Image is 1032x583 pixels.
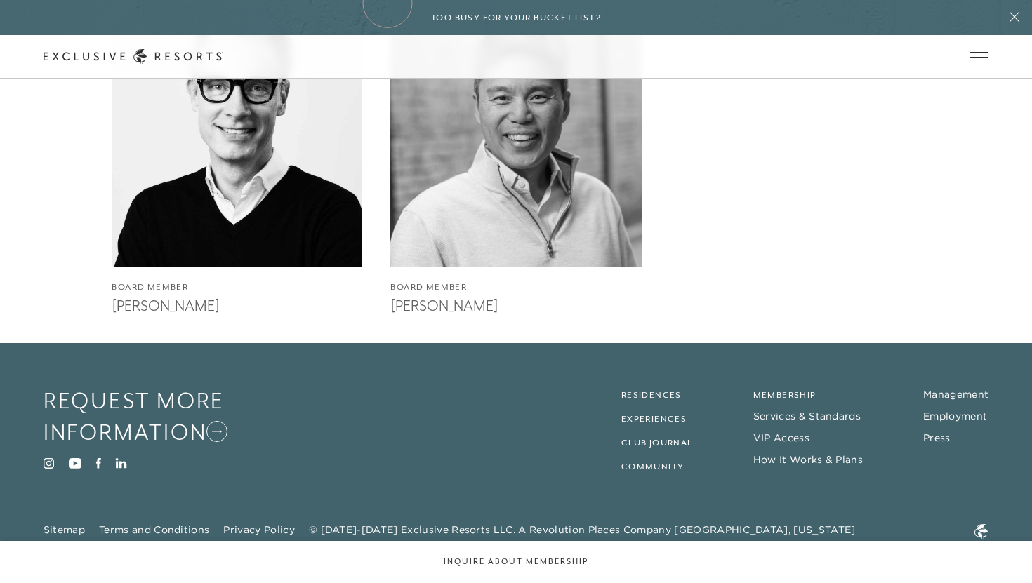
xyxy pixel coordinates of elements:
a: Press [923,431,951,444]
a: Privacy Policy [223,523,294,536]
a: Residences [621,390,682,400]
a: Experiences [621,414,687,424]
h4: Board Member [112,281,362,294]
h6: Too busy for your bucket list? [431,11,601,25]
a: Employment [923,410,987,422]
a: Services & Standards [753,410,861,422]
a: Request More Information [44,385,284,448]
button: Open navigation [970,52,988,62]
a: VIP Access [753,431,809,444]
a: Board Member[PERSON_NAME] [112,16,362,315]
a: Management [923,388,988,401]
a: Sitemap [44,523,85,536]
a: Board Member[PERSON_NAME] [390,16,641,315]
a: How It Works & Plans [753,453,863,466]
h3: [PERSON_NAME] [112,294,362,315]
a: Membership [753,390,816,400]
a: Terms and Conditions [99,523,209,536]
h4: Board Member [390,281,641,294]
span: © [DATE]-[DATE] Exclusive Resorts LLC. A Revolution Places Company [GEOGRAPHIC_DATA], [US_STATE] [309,523,856,537]
a: Community [621,462,684,471]
a: Club Journal [621,438,693,448]
h3: [PERSON_NAME] [390,294,641,315]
